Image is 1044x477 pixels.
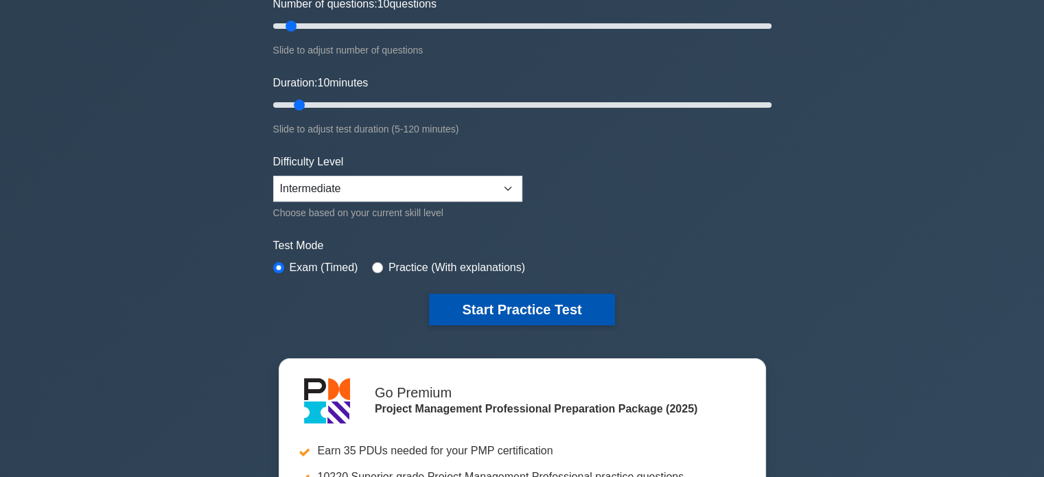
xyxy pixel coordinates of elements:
div: Slide to adjust number of questions [273,42,772,58]
label: Exam (Timed) [290,259,358,276]
label: Difficulty Level [273,154,344,170]
label: Test Mode [273,237,772,254]
label: Duration: minutes [273,75,369,91]
span: 10 [317,77,329,89]
div: Choose based on your current skill level [273,205,522,221]
button: Start Practice Test [429,294,614,325]
div: Slide to adjust test duration (5-120 minutes) [273,121,772,137]
label: Practice (With explanations) [388,259,525,276]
